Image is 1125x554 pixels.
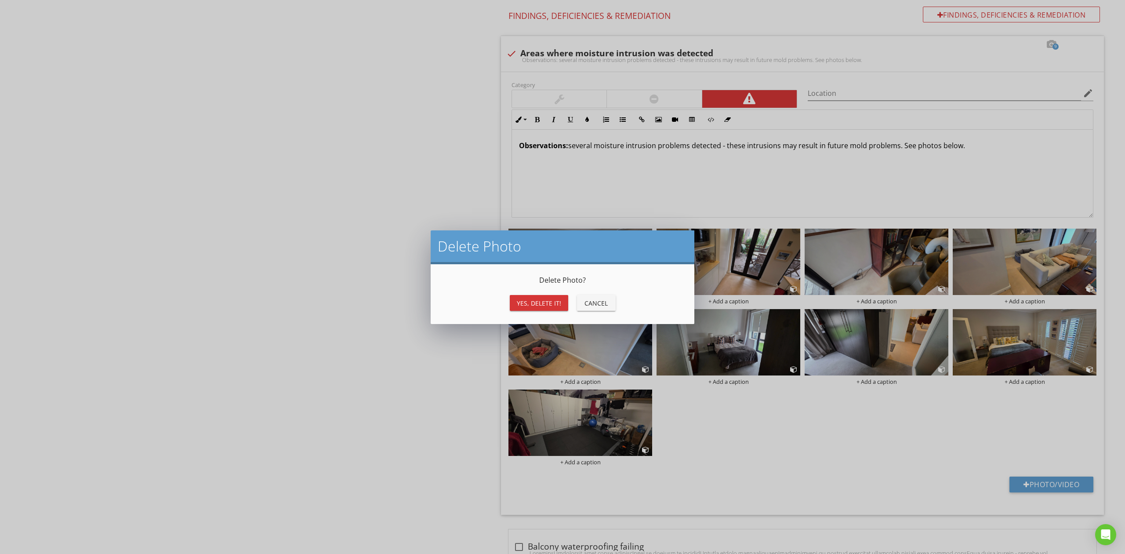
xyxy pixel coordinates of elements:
[584,299,609,308] div: Cancel
[577,295,616,311] button: Cancel
[510,295,568,311] button: Yes, Delete it!
[438,237,687,255] h2: Delete Photo
[1095,524,1116,545] div: Open Intercom Messenger
[517,299,561,308] div: Yes, Delete it!
[441,275,684,285] p: Delete Photo ?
